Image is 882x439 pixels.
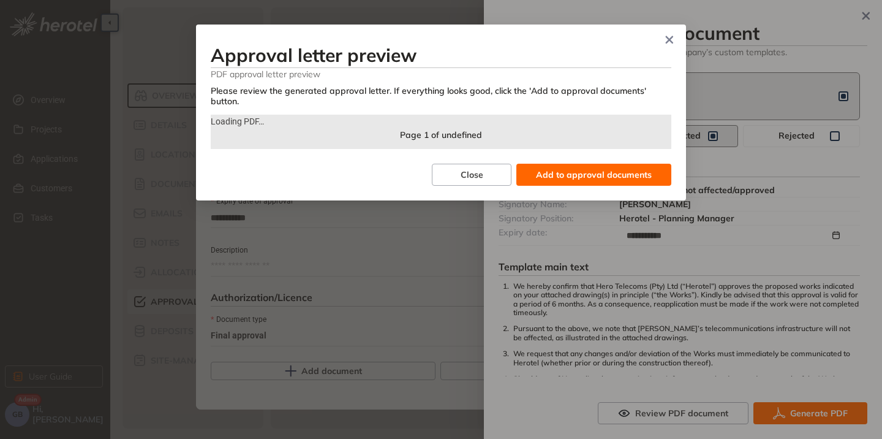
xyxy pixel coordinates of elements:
[516,164,671,186] button: Add to approval documents
[461,168,483,181] span: Close
[211,115,671,128] div: Loading PDF…
[653,25,686,58] button: Close
[400,129,482,140] span: Page 1 of undefined
[211,68,671,80] span: PDF approval letter preview
[536,168,652,181] span: Add to approval documents
[432,164,511,186] button: Close
[211,44,671,66] h3: Approval letter preview
[211,86,671,107] div: Please review the generated approval letter. If everything looks good, click the 'Add to approval...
